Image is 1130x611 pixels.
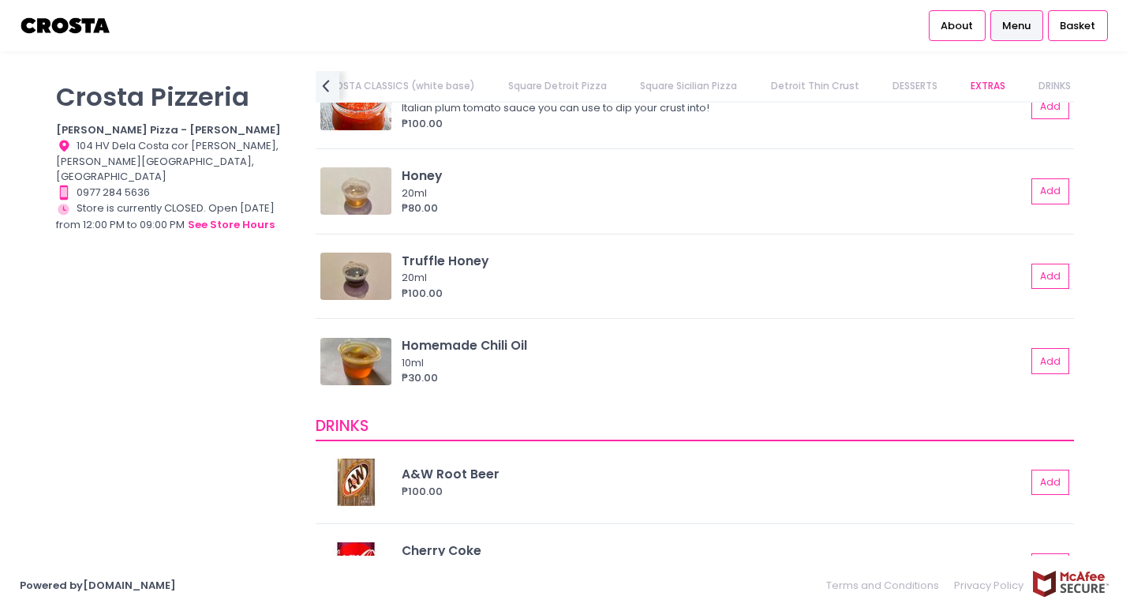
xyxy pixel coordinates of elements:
div: ₱100.00 [402,484,1026,500]
img: Homemade Chili Oil [320,338,391,385]
img: Honey [320,167,391,215]
div: 20ml [402,270,1021,286]
a: CROSTA CLASSICS (white base) [306,71,490,101]
span: About [941,18,973,34]
div: 20ml [402,186,1021,201]
div: Cherry Coke [402,542,1026,560]
div: 0977 284 5636 [56,185,296,201]
p: Crosta Pizzeria [56,81,296,112]
a: Powered by[DOMAIN_NAME] [20,578,176,593]
a: DESSERTS [877,71,952,101]
a: Square Sicilian Pizza [625,71,753,101]
a: Square Detroit Pizza [493,71,623,101]
div: 104 HV Dela Costa cor [PERSON_NAME], [PERSON_NAME][GEOGRAPHIC_DATA], [GEOGRAPHIC_DATA] [56,138,296,185]
img: mcafee-secure [1031,570,1110,598]
img: A&W Root Beer [320,459,391,506]
div: Italian plum tomato sauce you can use to dip your crust into! [402,100,1021,116]
div: ₱100.00 [402,116,1026,132]
button: Add [1031,94,1069,120]
button: Add [1031,553,1069,579]
div: Store is currently CLOSED. Open [DATE] from 12:00 PM to 09:00 PM [56,201,296,234]
span: Menu [1002,18,1031,34]
a: Detroit Thin Crust [755,71,874,101]
a: DRINKS [1023,71,1087,101]
button: Add [1031,264,1069,290]
a: Terms and Conditions [826,570,947,601]
div: Honey [402,167,1026,185]
div: ₱100.00 [402,286,1026,302]
a: EXTRAS [956,71,1021,101]
button: Add [1031,348,1069,374]
div: Homemade Chili Oil [402,336,1026,354]
div: ₱30.00 [402,370,1026,386]
button: Add [1031,178,1069,204]
img: Pizza Sauce [320,83,391,130]
button: Add [1031,470,1069,496]
span: Basket [1060,18,1095,34]
span: DRINKS [316,415,369,437]
img: Truffle Honey [320,253,391,300]
a: Menu [990,10,1043,40]
div: Truffle Honey [402,252,1026,270]
a: Privacy Policy [947,570,1032,601]
b: [PERSON_NAME] Pizza - [PERSON_NAME] [56,122,281,137]
div: ₱80.00 [402,201,1026,216]
div: A&W Root Beer [402,465,1026,483]
img: Cherry Coke [320,542,391,590]
a: About [929,10,986,40]
button: see store hours [187,216,275,234]
div: 10ml [402,355,1021,371]
img: logo [20,12,112,39]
